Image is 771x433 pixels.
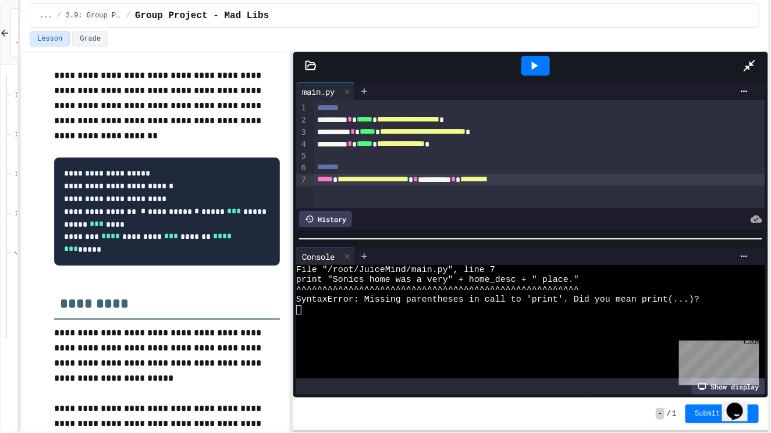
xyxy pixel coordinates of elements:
div: 6 [296,162,308,174]
span: ... [40,11,52,20]
button: Submit Answer [685,405,759,423]
span: print "Sonics home was a very" + home_desc + " place." [296,275,579,285]
div: 7 [296,174,308,187]
span: Submit Answer [695,409,749,418]
div: 4 [296,139,308,151]
span: / [126,11,130,20]
span: File "/root/JuiceMind/main.py", line 7 [296,265,495,275]
div: History [299,211,352,227]
div: main.py [296,85,340,98]
span: Group Project - Mad Libs [135,9,269,23]
span: - [656,408,665,420]
div: Console [296,248,355,265]
button: Back to Teams [10,8,30,58]
span: SyntaxError: Missing parentheses in call to 'print'. Did you mean print(...)? [296,295,699,305]
div: 2 [296,114,308,127]
div: Chat with us now!Close [5,5,80,74]
button: Lesson [30,31,70,46]
div: 3 [296,127,308,139]
div: Console [296,251,340,263]
div: Show display [692,378,765,395]
div: main.py [296,83,355,100]
div: 5 [296,151,308,162]
span: 3.9: Group Project - Mad Libs [66,11,122,20]
span: ^^^^^^^^^^^^^^^^^^^^^^^^^^^^^^^^^^^^^^^^^^^^^^^^^^^^^^ [296,285,579,295]
span: / [667,409,671,418]
span: Back to Teams [17,15,42,51]
button: Grade [72,31,108,46]
span: / [57,11,61,20]
iframe: chat widget [674,336,759,385]
span: 1 [672,409,676,418]
iframe: chat widget [722,387,759,421]
div: 1 [296,102,308,114]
